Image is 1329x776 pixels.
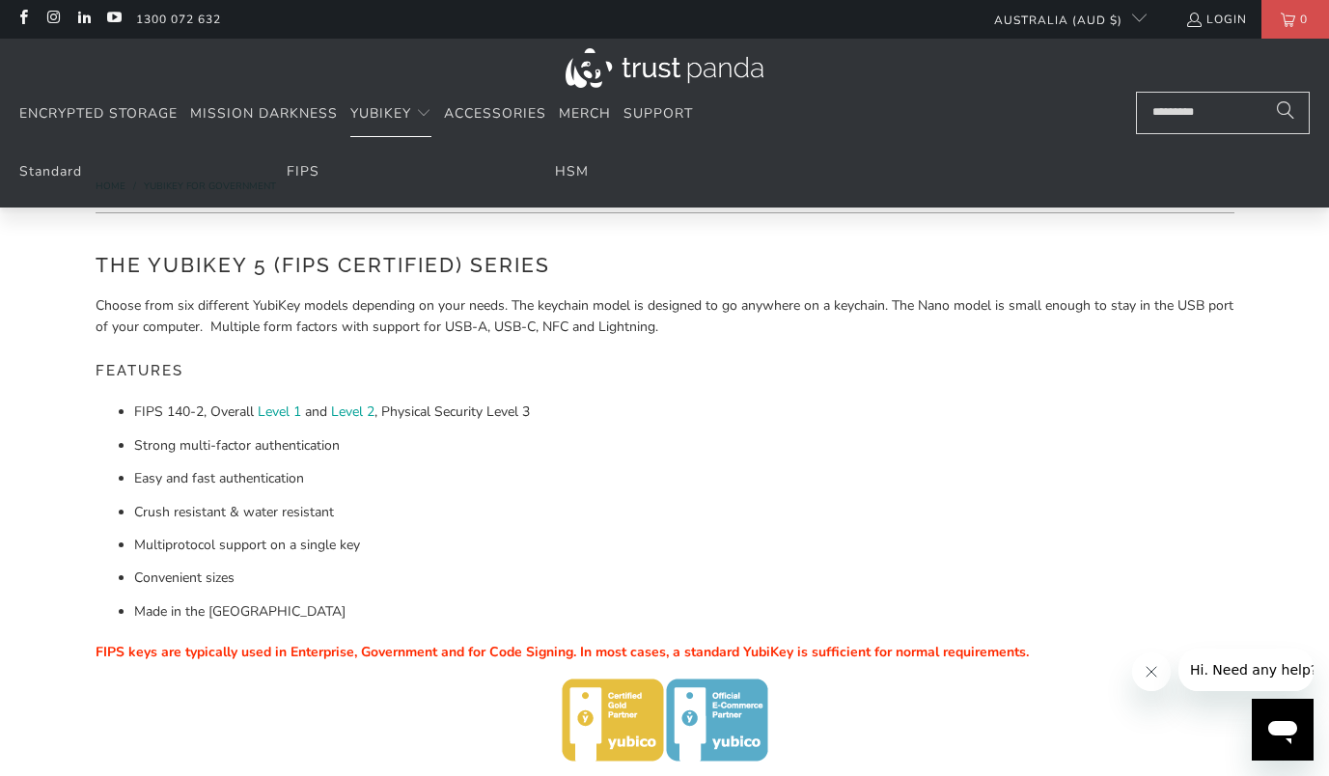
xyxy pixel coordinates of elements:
[444,92,546,137] a: Accessories
[559,92,611,137] a: Merch
[134,568,1234,589] li: Convenient sizes
[12,14,139,29] span: Hi. Need any help?
[190,92,338,137] a: Mission Darkness
[350,92,431,137] summary: YubiKey
[555,162,589,180] a: HSM
[44,12,61,27] a: Trust Panda Australia on Instagram
[134,435,1234,457] li: Strong multi-factor authentication
[258,402,301,421] a: Level 1
[559,104,611,123] span: Merch
[134,402,1234,423] li: FIPS 140-2, Overall and , Physical Security Level 3
[14,12,31,27] a: Trust Panda Australia on Facebook
[566,48,763,88] img: Trust Panda Australia
[134,601,1234,623] li: Made in the [GEOGRAPHIC_DATA]
[19,162,82,180] a: Standard
[105,12,122,27] a: Trust Panda Australia on YouTube
[96,250,1234,281] h2: The YubiKey 5 (FIPS Certified) Series
[1185,9,1247,30] a: Login
[1178,649,1314,691] iframe: Message from company
[134,535,1234,556] li: Multiprotocol support on a single key
[1252,699,1314,761] iframe: Button to launch messaging window
[19,104,178,123] span: Encrypted Storage
[444,104,546,123] span: Accessories
[331,402,374,421] a: Level 2
[623,104,693,123] span: Support
[96,643,1029,661] span: FIPS keys are typically used in Enterprise, Government and for Code Signing. In most cases, a sta...
[136,9,221,30] a: 1300 072 632
[19,92,693,137] nav: Translation missing: en.navigation.header.main_nav
[1136,92,1310,134] input: Search...
[134,468,1234,489] li: Easy and fast authentication
[287,162,319,180] a: FIPS
[75,12,92,27] a: Trust Panda Australia on LinkedIn
[1132,652,1171,691] iframe: Close message
[96,353,1234,389] h5: Features
[96,295,1234,339] p: Choose from six different YubiKey models depending on your needs. The keychain model is designed ...
[350,104,411,123] span: YubiKey
[1261,92,1310,134] button: Search
[19,92,178,137] a: Encrypted Storage
[623,92,693,137] a: Support
[134,502,1234,523] li: Crush resistant & water resistant
[190,104,338,123] span: Mission Darkness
